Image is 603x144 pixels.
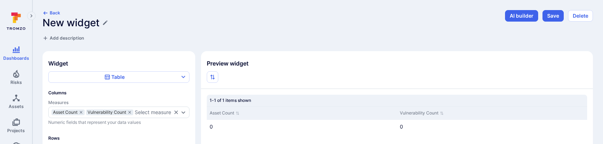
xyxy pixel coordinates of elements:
[88,110,126,114] span: Vulnerability Count
[43,17,99,29] h1: New widget
[9,104,24,109] span: Assets
[29,13,34,19] i: Expand navigation menu
[568,10,593,22] button: Delete
[52,109,85,115] div: Asset Count
[48,100,189,105] span: Measures
[180,109,186,115] button: Expand dropdown
[397,120,587,133] div: Cell for Vulnerability Count
[48,120,189,125] span: Numeric fields that represent your data values
[135,109,171,115] div: Select measure
[135,109,172,115] button: Select measure
[27,12,36,20] button: Expand navigation menu
[210,98,251,103] span: 1-1 of 1 items shown
[542,10,564,22] button: Save
[48,107,189,118] div: measures
[210,123,213,130] span: 0
[207,120,397,133] div: Cell for Asset Count
[48,60,189,67] span: Widget
[86,109,133,115] div: Vulnerability Count
[50,35,84,41] span: Add description
[400,109,444,117] button: Sort by Vulnerability Count
[505,10,538,22] button: AI builder
[53,110,77,114] span: Asset Count
[3,55,29,61] span: Dashboards
[7,128,25,133] span: Projects
[400,123,403,130] span: 0
[104,73,125,81] div: Table
[48,135,189,141] span: Rows
[210,109,240,117] button: Sort by Asset Count
[10,80,22,85] span: Risks
[43,10,60,15] button: Back
[201,60,593,67] span: Preview widget
[173,109,179,115] button: Clear selection
[102,20,108,26] button: Edit title
[43,35,84,42] button: Add description
[48,90,189,95] span: Columns
[48,71,189,83] button: Table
